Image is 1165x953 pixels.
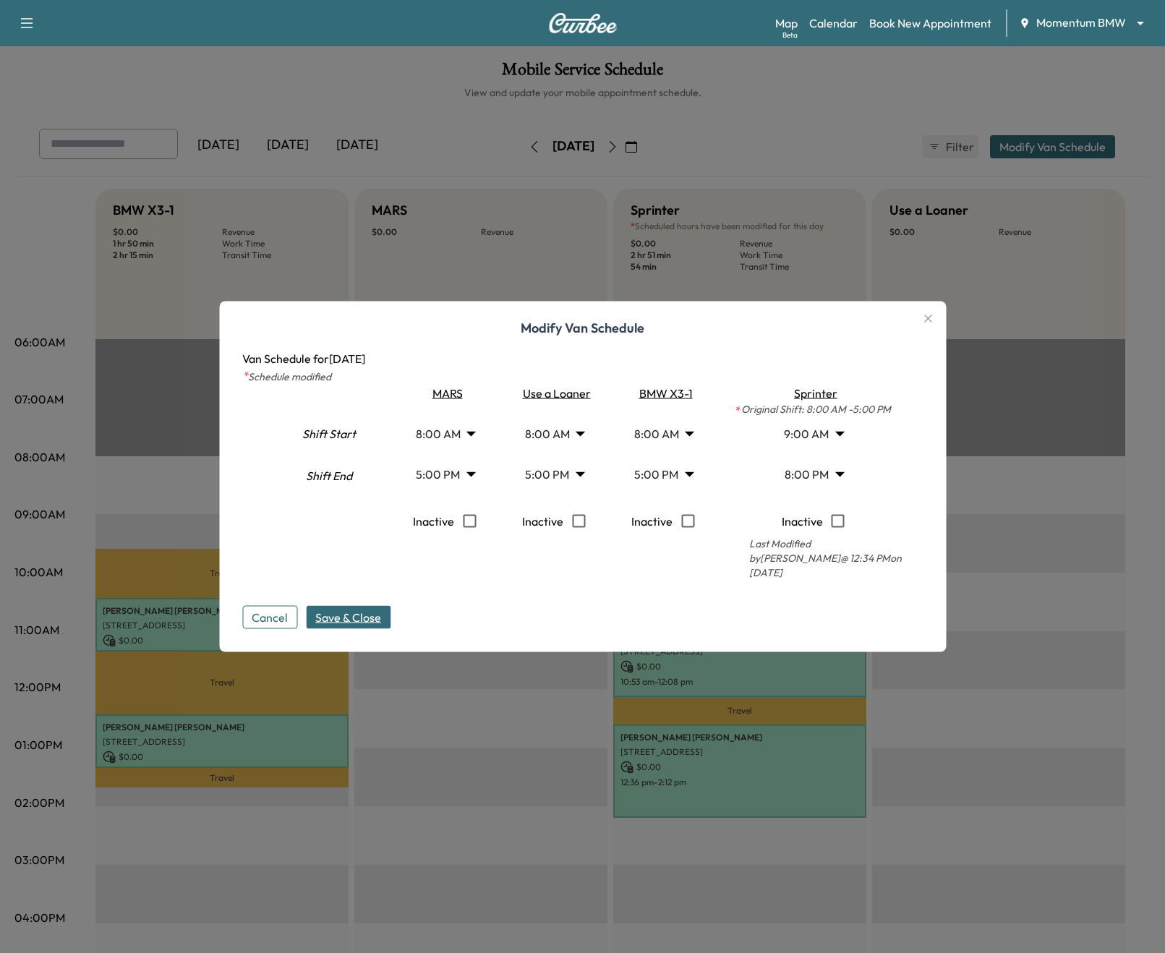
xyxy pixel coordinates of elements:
[242,606,297,629] button: Cancel
[720,385,905,402] div: Sprinter
[775,14,798,32] a: MapBeta
[277,415,381,458] div: Shift Start
[242,350,923,367] p: Van Schedule for [DATE]
[782,30,798,40] div: Beta
[769,454,856,495] div: 8:00 PM
[611,385,714,402] div: BMW X3-1
[242,318,923,350] h1: Modify Van Schedule
[1036,14,1126,31] span: Momentum BMW
[277,461,381,505] div: Shift End
[869,14,991,32] a: Book New Appointment
[393,385,496,402] div: MARS
[315,609,381,626] span: Save & Close
[809,14,858,32] a: Calendar
[620,414,707,454] div: 8:00 AM
[620,454,707,495] div: 5:00 PM
[401,414,488,454] div: 8:00 AM
[242,367,923,385] p: Schedule modified
[511,414,597,454] div: 8:00 AM
[631,506,673,537] p: Inactive
[413,506,454,537] p: Inactive
[769,414,856,454] div: 9:00 AM
[548,13,618,33] img: Curbee Logo
[502,385,605,402] div: Use a Loaner
[306,606,391,629] button: Save & Close
[511,454,597,495] div: 5:00 PM
[401,454,488,495] div: 5:00 PM
[522,506,563,537] p: Inactive
[720,537,905,580] p: Last Modified by [PERSON_NAME] @ 12:34 PM on [DATE]
[782,506,823,537] p: Inactive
